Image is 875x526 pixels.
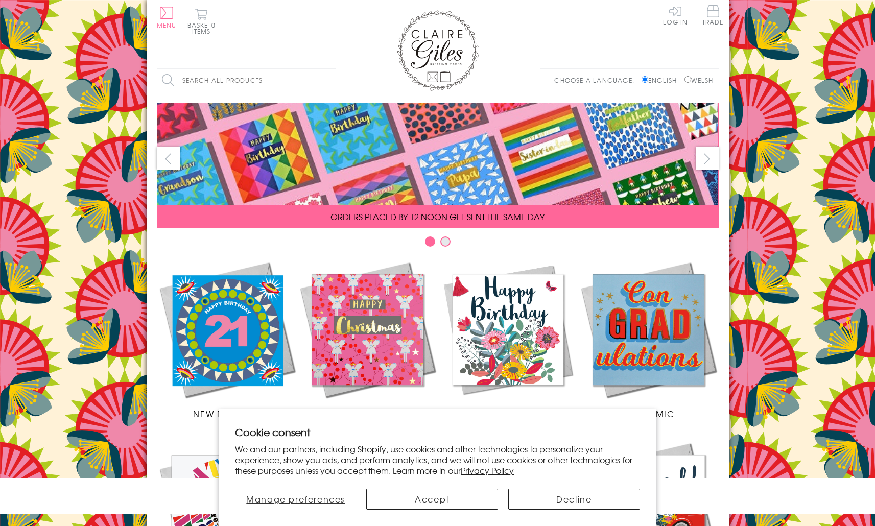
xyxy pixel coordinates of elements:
h2: Cookie consent [235,425,640,439]
button: Manage preferences [235,489,356,510]
button: Carousel Page 2 [440,236,451,247]
a: New Releases [157,259,297,420]
button: Basket0 items [187,8,216,34]
span: Menu [157,20,177,30]
button: prev [157,147,180,170]
button: Carousel Page 1 (Current Slide) [425,236,435,247]
a: Privacy Policy [461,464,514,476]
span: Trade [702,5,724,25]
input: Search all products [157,69,336,92]
p: Choose a language: [554,76,640,85]
button: next [696,147,719,170]
span: ORDERS PLACED BY 12 NOON GET SENT THE SAME DAY [330,210,545,223]
a: Christmas [297,259,438,420]
button: Decline [508,489,640,510]
a: Trade [702,5,724,27]
p: We and our partners, including Shopify, use cookies and other technologies to personalize your ex... [235,444,640,475]
button: Menu [157,7,177,28]
span: 0 items [192,20,216,36]
span: Christmas [341,408,393,420]
button: Accept [366,489,498,510]
label: English [642,76,682,85]
input: Search [325,69,336,92]
span: Birthdays [483,408,532,420]
div: Carousel Pagination [157,236,719,252]
input: Welsh [684,76,691,83]
a: Log In [663,5,688,25]
span: New Releases [193,408,260,420]
a: Birthdays [438,259,578,420]
span: Manage preferences [246,493,345,505]
label: Welsh [684,76,714,85]
img: Claire Giles Greetings Cards [397,10,479,91]
a: Academic [578,259,719,420]
span: Academic [622,408,675,420]
input: English [642,76,648,83]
